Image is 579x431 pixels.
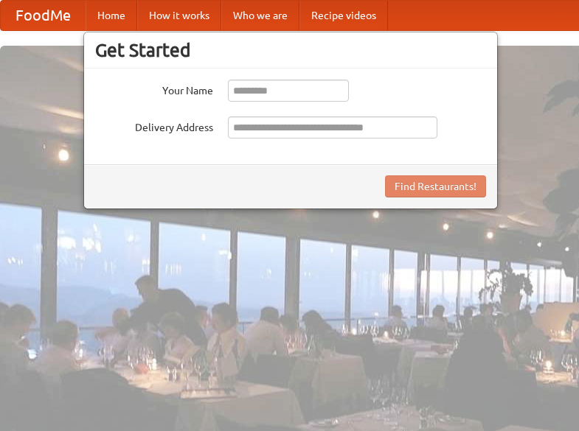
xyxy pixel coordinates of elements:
[86,1,137,30] a: Home
[1,1,86,30] a: FoodMe
[137,1,221,30] a: How it works
[95,116,213,135] label: Delivery Address
[95,39,486,61] h3: Get Started
[299,1,388,30] a: Recipe videos
[385,175,486,197] button: Find Restaurants!
[95,80,213,98] label: Your Name
[221,1,299,30] a: Who we are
